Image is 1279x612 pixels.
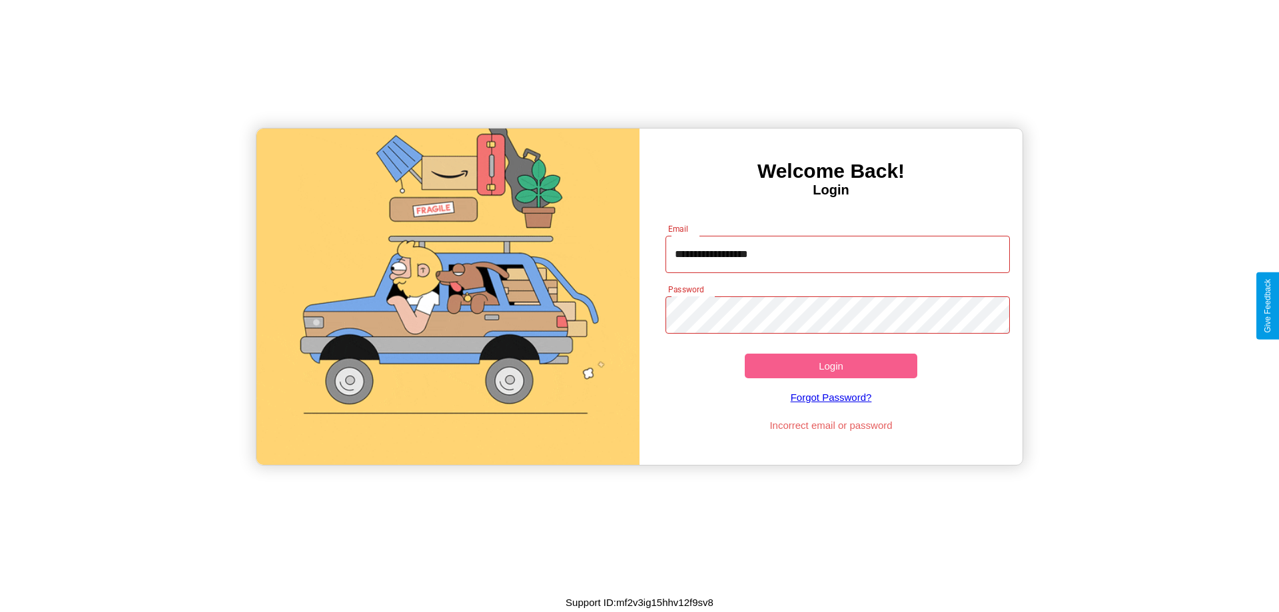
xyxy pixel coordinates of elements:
p: Support ID: mf2v3ig15hhv12f9sv8 [566,593,713,611]
button: Login [745,354,917,378]
img: gif [256,129,639,465]
a: Forgot Password? [659,378,1004,416]
label: Email [668,223,689,234]
h4: Login [639,182,1023,198]
label: Password [668,284,703,295]
h3: Welcome Back! [639,160,1023,182]
div: Give Feedback [1263,279,1272,333]
p: Incorrect email or password [659,416,1004,434]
